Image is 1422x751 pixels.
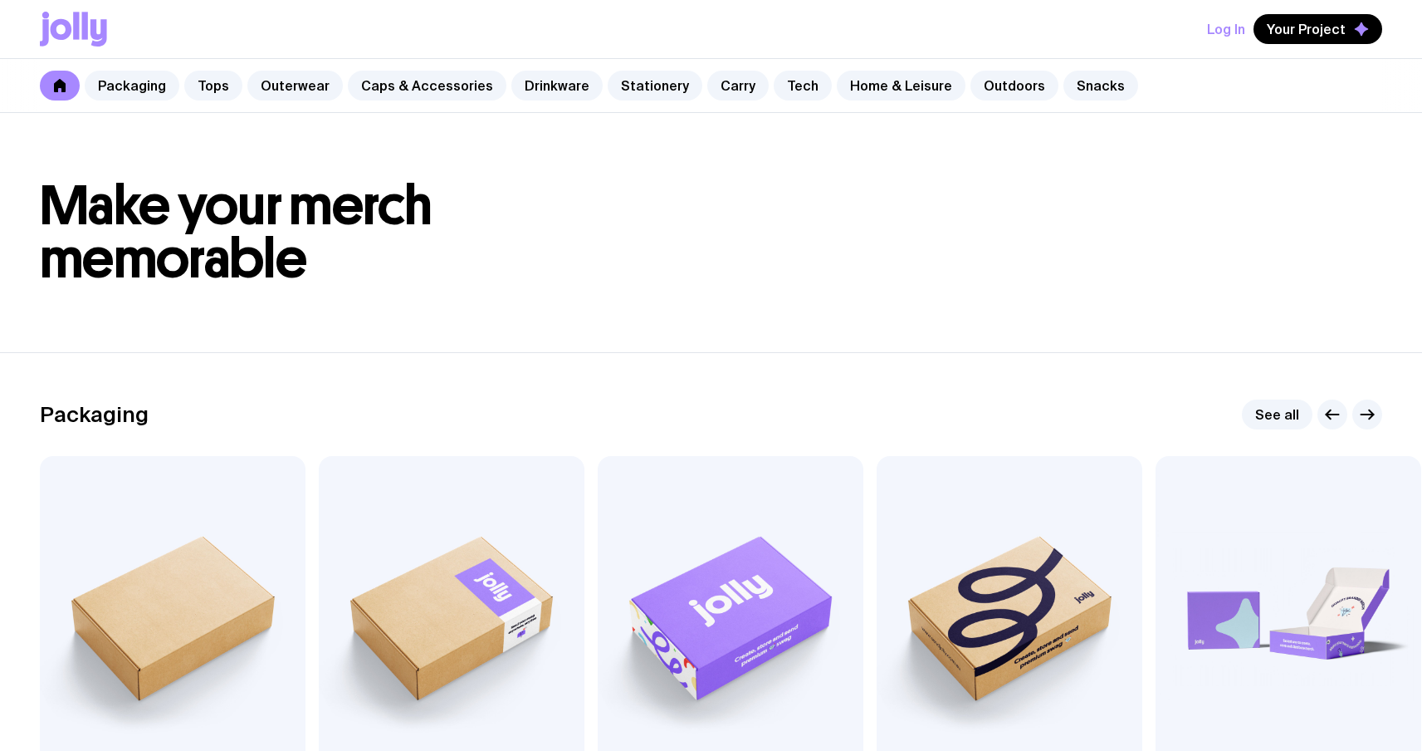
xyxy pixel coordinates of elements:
a: Home & Leisure [837,71,965,101]
a: Caps & Accessories [348,71,506,101]
a: Outerwear [247,71,343,101]
button: Your Project [1253,14,1382,44]
a: Tops [184,71,242,101]
h2: Packaging [40,402,149,427]
a: Packaging [85,71,179,101]
a: Stationery [608,71,702,101]
button: Log In [1207,14,1245,44]
a: Tech [774,71,832,101]
a: Snacks [1063,71,1138,101]
a: Drinkware [511,71,603,101]
span: Your Project [1267,21,1346,37]
a: See all [1242,400,1312,429]
a: Outdoors [970,71,1058,101]
span: Make your merch memorable [40,173,432,292]
a: Carry [707,71,769,101]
